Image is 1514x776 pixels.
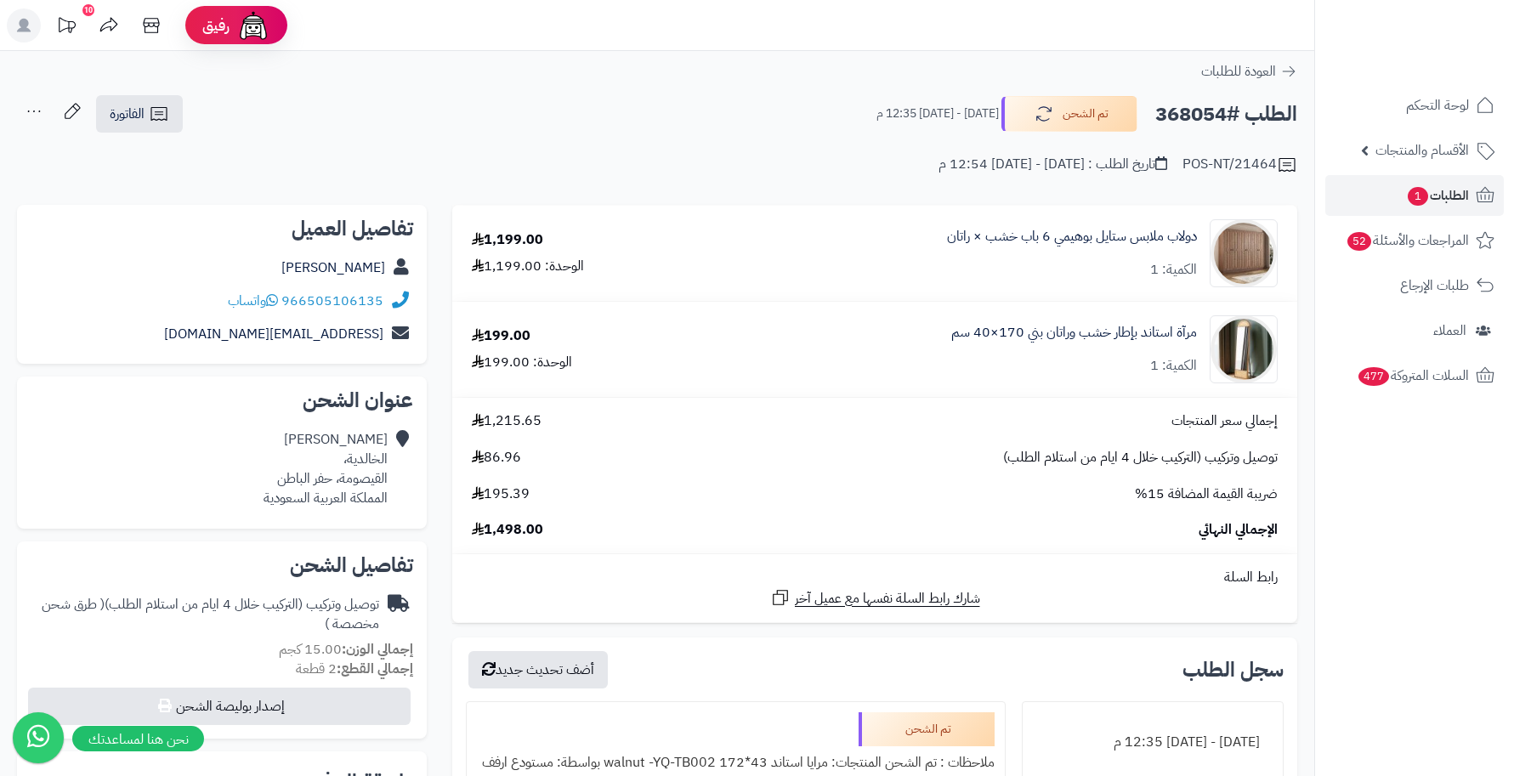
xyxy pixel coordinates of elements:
[876,105,999,122] small: [DATE] - [DATE] 12:35 م
[472,520,543,540] span: 1,498.00
[31,595,379,634] div: توصيل وتركيب (التركيب خلال 4 ايام من استلام الطلب)
[1325,85,1504,126] a: لوحة التحكم
[951,323,1197,343] a: مرآة استاند بإطار خشب وراتان بني 170×40 سم
[468,651,608,688] button: أضف تحديث جديد
[42,594,379,634] span: ( طرق شحن مخصصة )
[1033,726,1273,759] div: [DATE] - [DATE] 12:35 م
[1171,411,1278,431] span: إجمالي سعر المنتجات
[202,15,230,36] span: رفيق
[472,326,530,346] div: 199.00
[1201,61,1297,82] a: العودة للطلبات
[1003,448,1278,467] span: توصيل وتركيب (التركيب خلال 4 ايام من استلام الطلب)
[110,104,145,124] span: الفاتورة
[1400,274,1469,297] span: طلبات الإرجاع
[296,659,413,679] small: 2 قطعة
[1211,219,1277,287] img: 1749982072-1-90x90.jpg
[1182,155,1297,175] div: POS-NT/21464
[1406,93,1469,117] span: لوحة التحكم
[1150,356,1197,376] div: الكمية: 1
[342,639,413,660] strong: إجمالي الوزن:
[1358,367,1389,386] span: 477
[1182,660,1284,680] h3: سجل الطلب
[164,324,383,344] a: [EMAIL_ADDRESS][DOMAIN_NAME]
[45,8,88,47] a: تحديثات المنصة
[472,353,572,372] div: الوحدة: 199.00
[1001,96,1137,132] button: تم الشحن
[264,430,388,507] div: [PERSON_NAME] الخالدية، القيصومة، حفر الباطن المملكة العربية السعودية
[28,688,411,725] button: إصدار بوليصة الشحن
[1211,315,1277,383] img: 1753171485-1-90x90.jpg
[1325,355,1504,396] a: السلات المتروكة477
[1325,265,1504,306] a: طلبات الإرجاع
[1325,220,1504,261] a: المراجعات والأسئلة52
[279,639,413,660] small: 15.00 كجم
[1199,520,1278,540] span: الإجمالي النهائي
[1406,184,1469,207] span: الطلبات
[337,659,413,679] strong: إجمالي القطع:
[1433,319,1466,343] span: العملاء
[1325,310,1504,351] a: العملاء
[472,448,521,467] span: 86.96
[947,227,1197,246] a: دولاب ملابس ستايل بوهيمي 6 باب خشب × راتان
[795,589,980,609] span: شارك رابط السلة نفسها مع عميل آخر
[31,555,413,575] h2: تفاصيل الشحن
[281,291,383,311] a: 966505106135
[31,390,413,411] h2: عنوان الشحن
[96,95,183,133] a: الفاتورة
[1325,175,1504,216] a: الطلبات1
[1155,97,1297,132] h2: الطلب #368054
[459,568,1290,587] div: رابط السلة
[770,587,980,609] a: شارك رابط السلة نفسها مع عميل آخر
[1408,187,1428,206] span: 1
[1357,364,1469,388] span: السلات المتروكة
[281,258,385,278] a: [PERSON_NAME]
[472,230,543,250] div: 1,199.00
[228,291,278,311] a: واتساب
[1201,61,1276,82] span: العودة للطلبات
[938,155,1167,174] div: تاريخ الطلب : [DATE] - [DATE] 12:54 م
[1346,229,1469,252] span: المراجعات والأسئلة
[472,257,584,276] div: الوحدة: 1,199.00
[472,484,530,504] span: 195.39
[82,4,94,16] div: 10
[1150,260,1197,280] div: الكمية: 1
[1347,232,1371,251] span: 52
[1135,484,1278,504] span: ضريبة القيمة المضافة 15%
[1375,139,1469,162] span: الأقسام والمنتجات
[859,712,995,746] div: تم الشحن
[31,218,413,239] h2: تفاصيل العميل
[236,8,270,42] img: ai-face.png
[472,411,542,431] span: 1,215.65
